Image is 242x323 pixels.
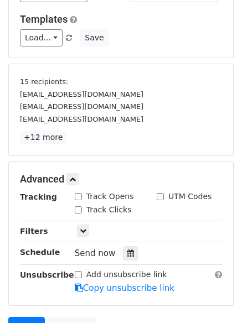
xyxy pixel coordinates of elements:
small: [EMAIL_ADDRESS][DOMAIN_NAME] [20,102,143,111]
strong: Unsubscribe [20,270,74,279]
button: Save [80,29,109,46]
label: Track Opens [86,191,134,202]
a: Copy unsubscribe link [75,283,174,293]
label: Track Clicks [86,204,132,216]
h5: Advanced [20,173,222,185]
iframe: Chat Widget [187,270,242,323]
strong: Filters [20,227,48,236]
small: 15 recipients: [20,77,68,86]
a: Templates [20,13,68,25]
span: Send now [75,248,116,258]
a: +12 more [20,131,66,144]
strong: Tracking [20,192,57,201]
small: [EMAIL_ADDRESS][DOMAIN_NAME] [20,115,143,123]
label: Add unsubscribe link [86,269,167,280]
small: [EMAIL_ADDRESS][DOMAIN_NAME] [20,90,143,98]
strong: Schedule [20,248,60,257]
a: Load... [20,29,63,46]
label: UTM Codes [168,191,212,202]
